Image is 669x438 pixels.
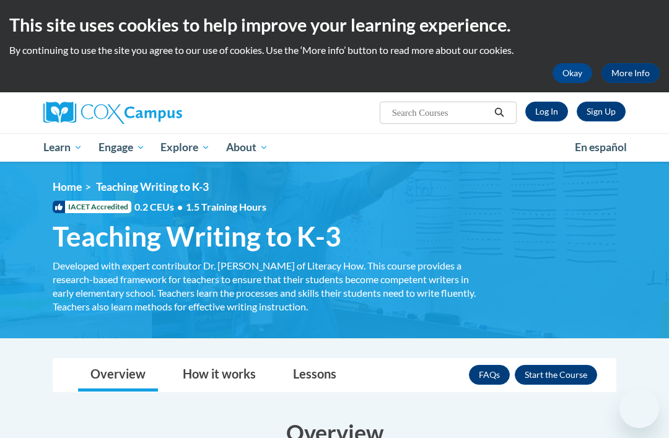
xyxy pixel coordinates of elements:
[152,133,218,162] a: Explore
[619,388,659,428] iframe: Button to launch messaging window
[601,63,660,83] a: More Info
[575,141,627,154] span: En español
[98,140,145,155] span: Engage
[53,180,82,193] a: Home
[515,365,597,385] button: Enroll
[134,200,266,214] span: 0.2 CEUs
[281,359,349,392] a: Lessons
[53,259,480,313] div: Developed with expert contributor Dr. [PERSON_NAME] of Literacy How. This course provides a resea...
[577,102,626,121] a: Register
[53,201,131,213] span: IACET Accredited
[490,105,509,120] button: Search
[218,133,276,162] a: About
[53,220,341,253] span: Teaching Writing to K-3
[34,133,635,162] div: Main menu
[43,102,225,124] a: Cox Campus
[567,134,635,160] a: En español
[525,102,568,121] a: Log In
[160,140,210,155] span: Explore
[469,365,510,385] a: FAQs
[170,359,268,392] a: How it works
[43,102,182,124] img: Cox Campus
[90,133,153,162] a: Engage
[96,180,209,193] span: Teaching Writing to K-3
[186,201,266,212] span: 1.5 Training Hours
[226,140,268,155] span: About
[78,359,158,392] a: Overview
[391,105,490,120] input: Search Courses
[177,201,183,212] span: •
[43,140,82,155] span: Learn
[9,12,660,37] h2: This site uses cookies to help improve your learning experience.
[35,133,90,162] a: Learn
[553,63,592,83] button: Okay
[9,43,660,57] p: By continuing to use the site you agree to our use of cookies. Use the ‘More info’ button to read...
